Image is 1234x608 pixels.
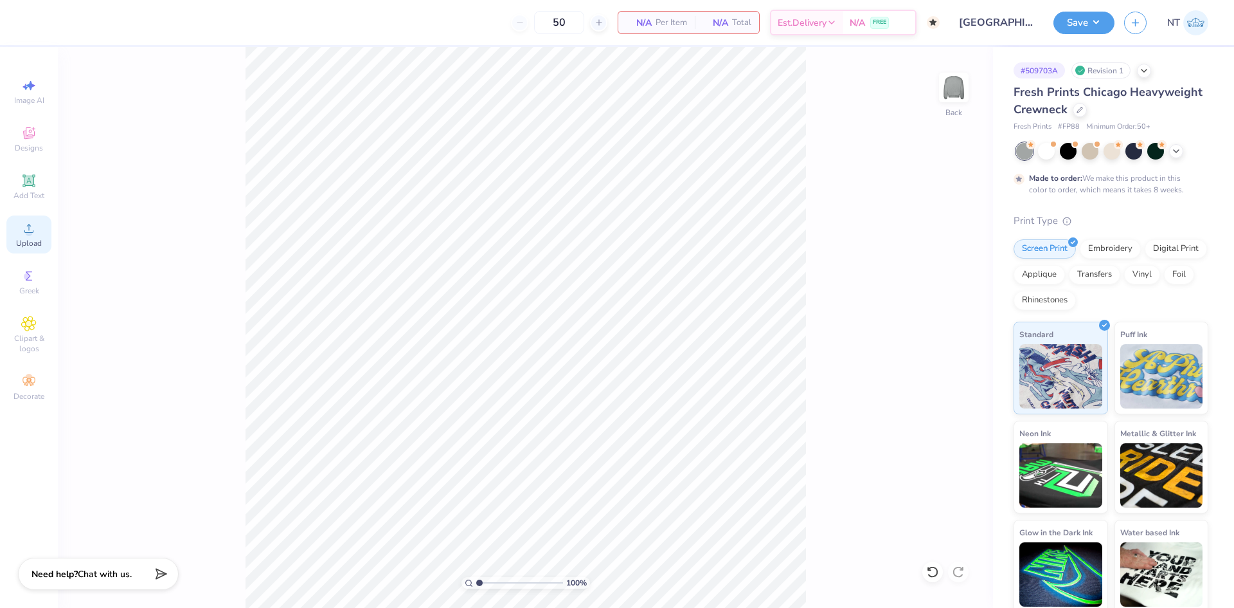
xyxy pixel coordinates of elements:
[1167,15,1180,30] span: NT
[949,10,1044,35] input: Untitled Design
[1019,427,1051,440] span: Neon Ink
[941,75,967,100] img: Back
[1120,542,1203,607] img: Water based Ink
[15,143,43,153] span: Designs
[16,238,42,248] span: Upload
[14,95,44,106] span: Image AI
[1014,291,1076,310] div: Rhinestones
[702,16,728,30] span: N/A
[1080,239,1141,259] div: Embroidery
[1086,122,1150,133] span: Minimum Order: 50 +
[1183,10,1208,35] img: Nestor Talens
[626,16,652,30] span: N/A
[1019,327,1053,341] span: Standard
[534,11,584,34] input: – –
[1029,173,1082,183] strong: Made to order:
[1164,265,1194,284] div: Foil
[1124,265,1160,284] div: Vinyl
[1014,265,1065,284] div: Applique
[19,286,39,296] span: Greek
[6,333,51,354] span: Clipart & logos
[1014,122,1051,133] span: Fresh Prints
[1019,344,1102,409] img: Standard
[1069,265,1120,284] div: Transfers
[945,107,962,118] div: Back
[1120,443,1203,508] img: Metallic & Glitter Ink
[1167,10,1208,35] a: NT
[13,391,44,401] span: Decorate
[1014,62,1065,78] div: # 509703A
[1071,62,1131,78] div: Revision 1
[656,16,687,30] span: Per Item
[1014,214,1208,228] div: Print Type
[732,16,751,30] span: Total
[1120,344,1203,409] img: Puff Ink
[566,577,587,589] span: 100 %
[1058,122,1080,133] span: # FP88
[13,190,44,201] span: Add Text
[850,16,865,30] span: N/A
[31,568,78,580] strong: Need help?
[1014,84,1203,117] span: Fresh Prints Chicago Heavyweight Crewneck
[1019,542,1102,607] img: Glow in the Dark Ink
[873,18,886,27] span: FREE
[1053,12,1114,34] button: Save
[1019,443,1102,508] img: Neon Ink
[1120,427,1196,440] span: Metallic & Glitter Ink
[778,16,827,30] span: Est. Delivery
[1145,239,1207,259] div: Digital Print
[1120,526,1179,539] span: Water based Ink
[1019,526,1093,539] span: Glow in the Dark Ink
[1120,327,1147,341] span: Puff Ink
[78,568,132,580] span: Chat with us.
[1014,239,1076,259] div: Screen Print
[1029,172,1187,196] div: We make this product in this color to order, which means it takes 8 weeks.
